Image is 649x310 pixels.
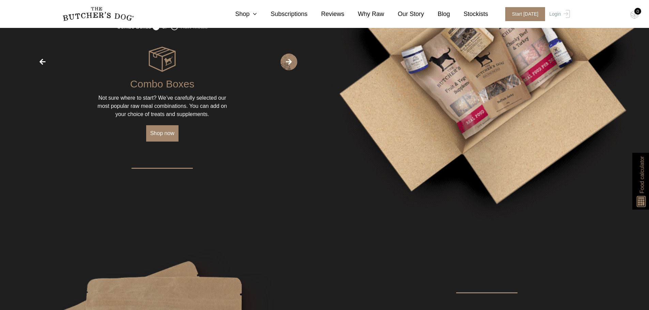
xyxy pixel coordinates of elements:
div: Not sure where to start? We’ve carefully selected our most popular raw meal combinations. You can... [94,94,230,118]
div: 0 [634,8,641,15]
div: Combo Boxes [130,73,194,94]
a: Login [547,7,570,21]
img: TBD_Cart-Empty.png [630,10,639,19]
a: Start [DATE] [498,7,548,21]
a: Stockists [450,10,488,19]
a: Our Story [384,10,424,19]
a: Shop [221,10,257,19]
span: Food calculator [638,156,646,193]
a: Subscriptions [257,10,307,19]
span: Previous [34,53,51,70]
a: Why Raw [344,10,384,19]
a: Reviews [308,10,344,19]
span: Next [280,53,297,70]
span: Start [DATE] [505,7,545,21]
a: Blog [424,10,450,19]
a: Shop now [146,125,179,142]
